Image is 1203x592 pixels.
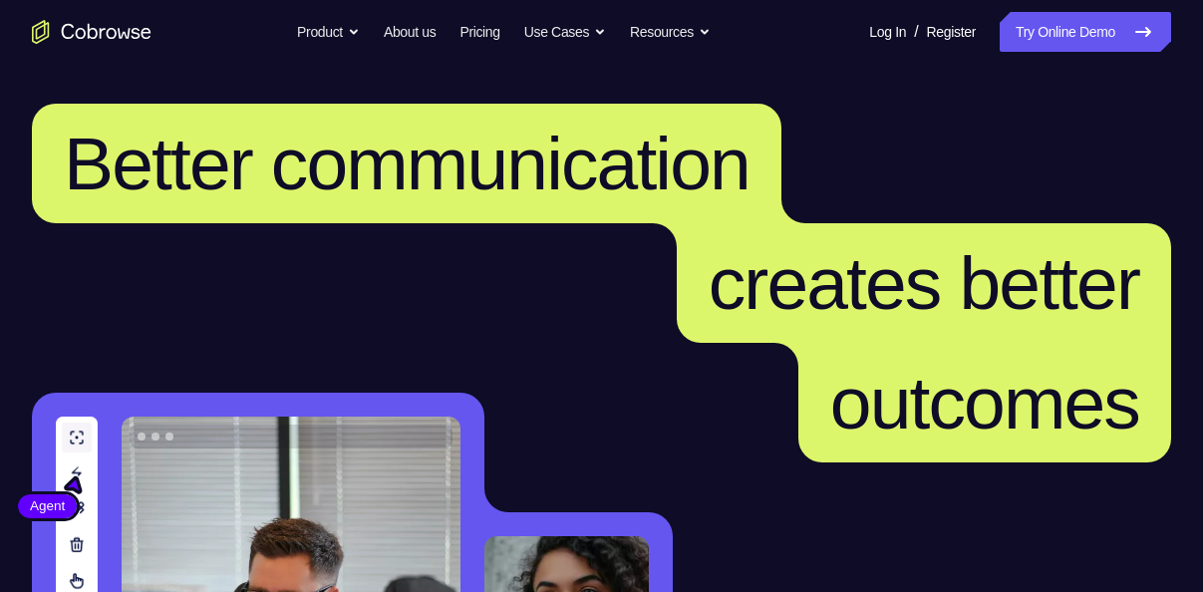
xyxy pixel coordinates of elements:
[830,361,1139,444] span: outcomes
[64,122,750,205] span: Better communication
[927,12,976,52] a: Register
[869,12,906,52] a: Log In
[18,496,77,516] span: Agent
[914,20,918,44] span: /
[384,12,436,52] a: About us
[709,241,1139,325] span: creates better
[32,20,151,44] a: Go to the home page
[459,12,499,52] a: Pricing
[524,12,606,52] button: Use Cases
[630,12,711,52] button: Resources
[1000,12,1171,52] a: Try Online Demo
[297,12,360,52] button: Product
